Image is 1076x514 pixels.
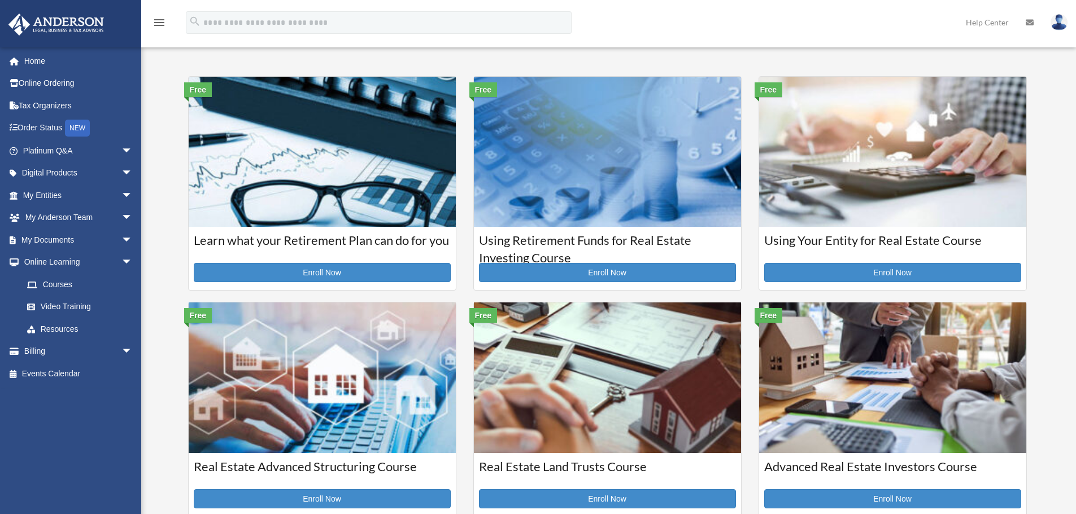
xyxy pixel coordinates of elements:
span: arrow_drop_down [121,251,144,274]
div: NEW [65,120,90,137]
span: arrow_drop_down [121,229,144,252]
span: arrow_drop_down [121,340,144,363]
h3: Advanced Real Estate Investors Course [764,458,1021,486]
a: Enroll Now [764,489,1021,508]
a: Enroll Now [194,263,451,282]
a: My Anderson Teamarrow_drop_down [8,207,150,229]
span: arrow_drop_down [121,139,144,162]
a: Events Calendar [8,362,150,385]
a: Digital Productsarrow_drop_down [8,162,150,184]
i: search [189,15,201,28]
div: Free [184,82,212,97]
a: Online Learningarrow_drop_down [8,251,150,274]
a: Tax Organizers [8,94,150,117]
span: arrow_drop_down [121,162,144,185]
a: menu [153,20,166,29]
h3: Using Retirement Funds for Real Estate Investing Course [479,232,736,260]
h3: Using Your Entity for Real Estate Course [764,232,1021,260]
a: Order StatusNEW [8,117,150,140]
i: menu [153,16,166,29]
a: My Entitiesarrow_drop_down [8,184,150,207]
a: Platinum Q&Aarrow_drop_down [8,139,150,162]
a: My Documentsarrow_drop_down [8,229,150,251]
a: Video Training [16,296,150,318]
div: Free [184,308,212,323]
a: Enroll Now [479,263,736,282]
a: Billingarrow_drop_down [8,340,150,363]
a: Home [8,50,150,72]
a: Courses [16,273,144,296]
div: Free [469,82,498,97]
h3: Learn what your Retirement Plan can do for you [194,232,451,260]
a: Enroll Now [479,489,736,508]
a: Enroll Now [764,263,1021,282]
div: Free [755,308,783,323]
img: User Pic [1051,14,1068,30]
div: Free [469,308,498,323]
span: arrow_drop_down [121,184,144,207]
h3: Real Estate Advanced Structuring Course [194,458,451,486]
img: Anderson Advisors Platinum Portal [5,14,107,36]
h3: Real Estate Land Trusts Course [479,458,736,486]
a: Enroll Now [194,489,451,508]
div: Free [755,82,783,97]
a: Resources [16,318,150,340]
span: arrow_drop_down [121,207,144,230]
a: Online Ordering [8,72,150,95]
